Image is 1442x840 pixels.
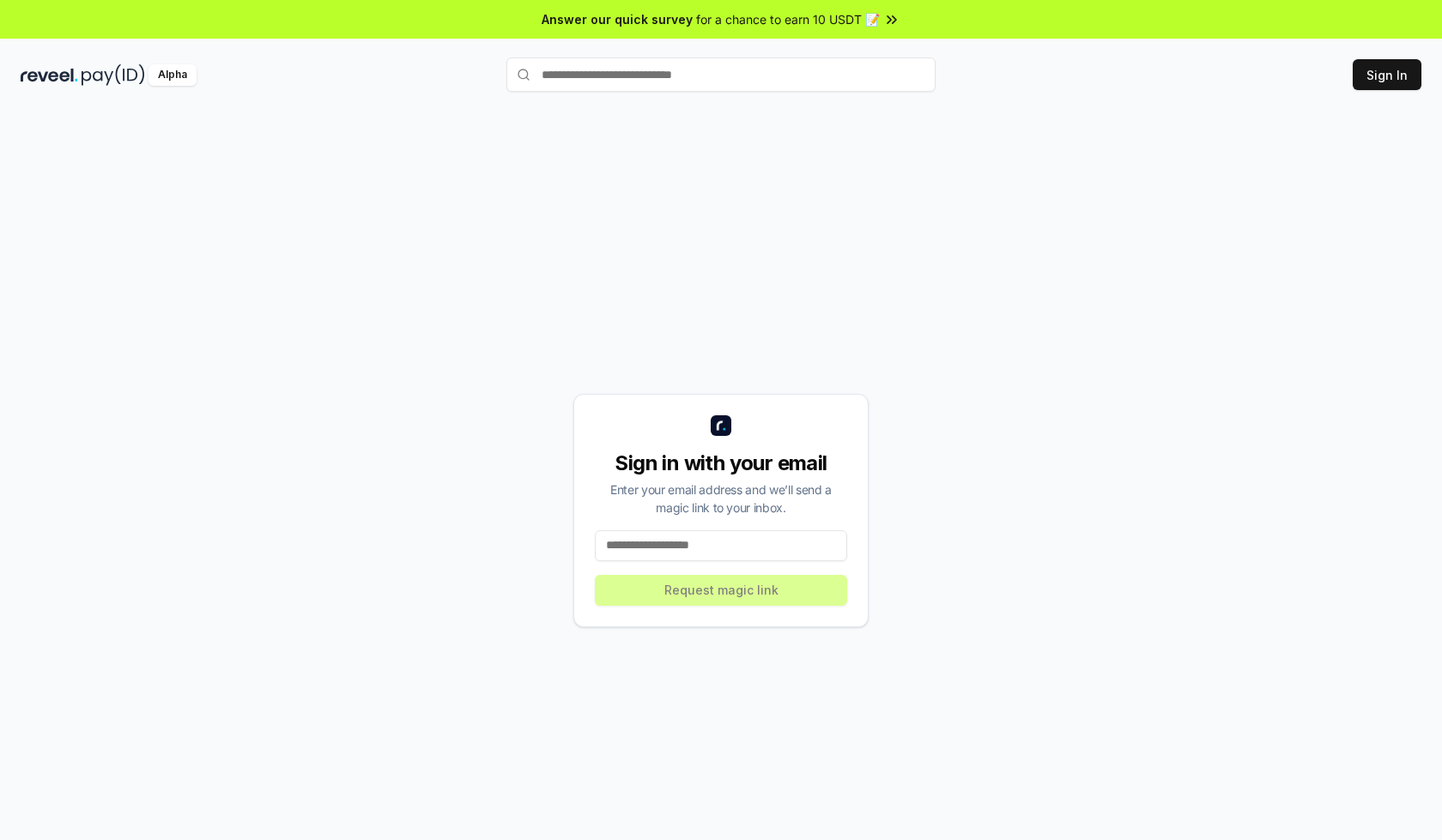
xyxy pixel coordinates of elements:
[696,10,880,28] span: for a chance to earn 10 USDT 📝
[595,480,847,517] div: Enter your email address and we’ll send a magic link to your inbox.
[82,64,145,86] img: pay_id
[148,64,197,86] div: Alpha
[21,64,78,86] img: reveel_dark
[542,10,693,28] span: Answer our quick survey
[595,450,847,477] div: Sign in with your email
[1353,59,1421,90] button: Sign In
[711,415,731,436] img: logo_small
